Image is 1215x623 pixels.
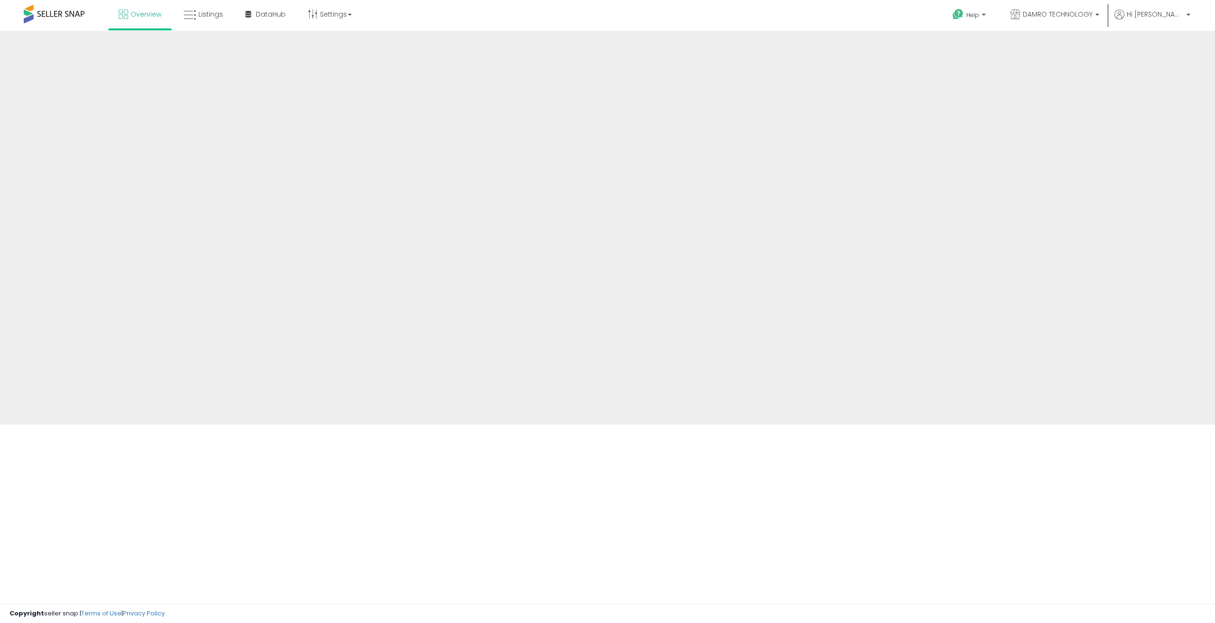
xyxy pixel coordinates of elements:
[1127,9,1184,19] span: Hi [PERSON_NAME]
[198,9,223,19] span: Listings
[945,1,995,31] a: Help
[1114,9,1190,31] a: Hi [PERSON_NAME]
[966,11,979,19] span: Help
[952,9,964,20] i: Get Help
[131,9,161,19] span: Overview
[256,9,286,19] span: DataHub
[1023,9,1093,19] span: DAMRO TECHNOLOGY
